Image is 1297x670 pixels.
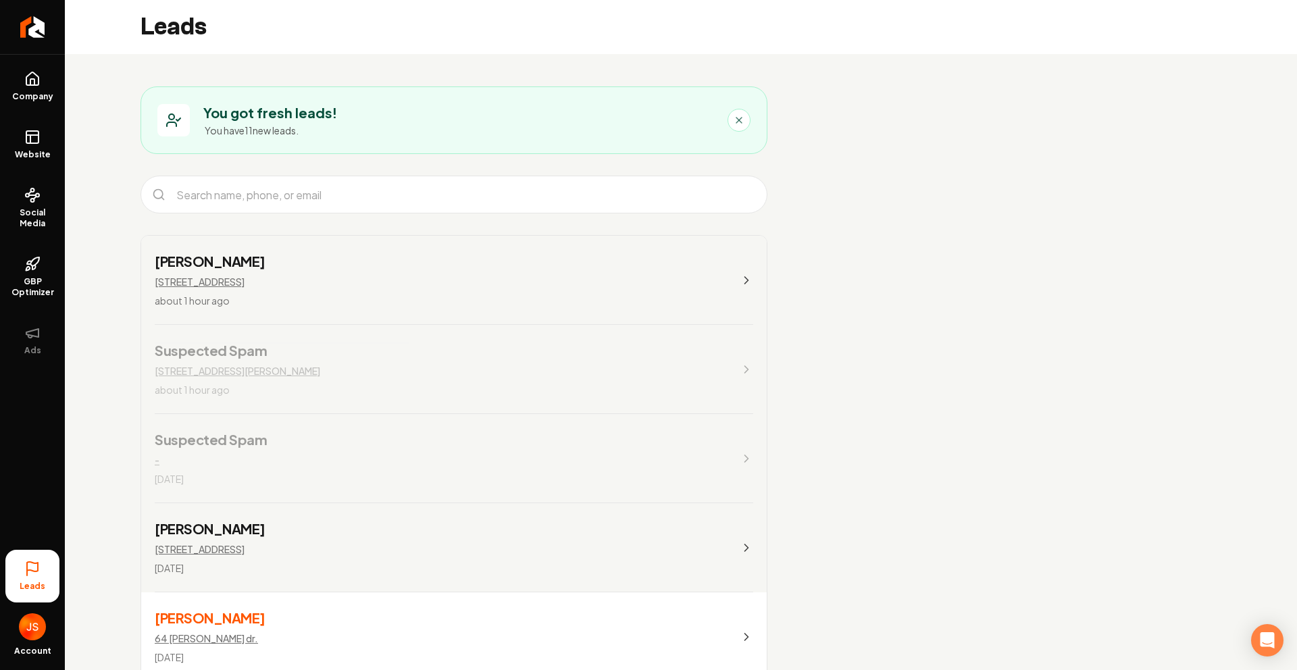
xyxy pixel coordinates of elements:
[155,384,230,396] span: about 1 hour ago
[203,103,337,122] h3: You got fresh leads!
[141,236,767,325] a: [PERSON_NAME][STREET_ADDRESS]about 1 hour ago
[155,609,265,627] h3: [PERSON_NAME]
[14,646,51,656] span: Account
[1251,624,1283,656] div: Open Intercom Messenger
[5,60,59,113] a: Company
[19,613,46,640] img: James Shamoun
[141,503,767,592] a: [PERSON_NAME][STREET_ADDRESS][DATE]
[141,414,767,503] a: Suspected Spam-[DATE]
[155,453,159,467] p: -
[5,314,59,367] button: Ads
[141,14,207,41] h2: Leads
[7,91,59,102] span: Company
[20,16,45,38] img: Rebolt Logo
[155,430,267,449] h3: Suspected Spam
[155,651,184,663] span: [DATE]
[5,176,59,240] a: Social Media
[5,276,59,298] span: GBP Optimizer
[5,245,59,309] a: GBP Optimizer
[205,124,337,137] p: You have 11 new leads.
[5,118,59,171] a: Website
[155,562,184,574] span: [DATE]
[5,207,59,229] span: Social Media
[155,275,245,288] p: [STREET_ADDRESS]
[141,325,767,414] a: Suspected Spam[STREET_ADDRESS][PERSON_NAME]about 1 hour ago
[19,345,47,356] span: Ads
[155,542,245,556] p: [STREET_ADDRESS]
[9,149,56,160] span: Website
[155,252,265,271] h3: [PERSON_NAME]
[19,608,46,640] button: Open user button
[155,294,230,307] span: about 1 hour ago
[168,178,761,211] input: Search name, phone, or email
[155,519,265,538] h3: [PERSON_NAME]
[155,632,258,645] p: 64 [PERSON_NAME] dr.
[155,473,184,485] span: [DATE]
[155,364,320,378] p: [STREET_ADDRESS][PERSON_NAME]
[155,341,320,360] h3: Suspected Spam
